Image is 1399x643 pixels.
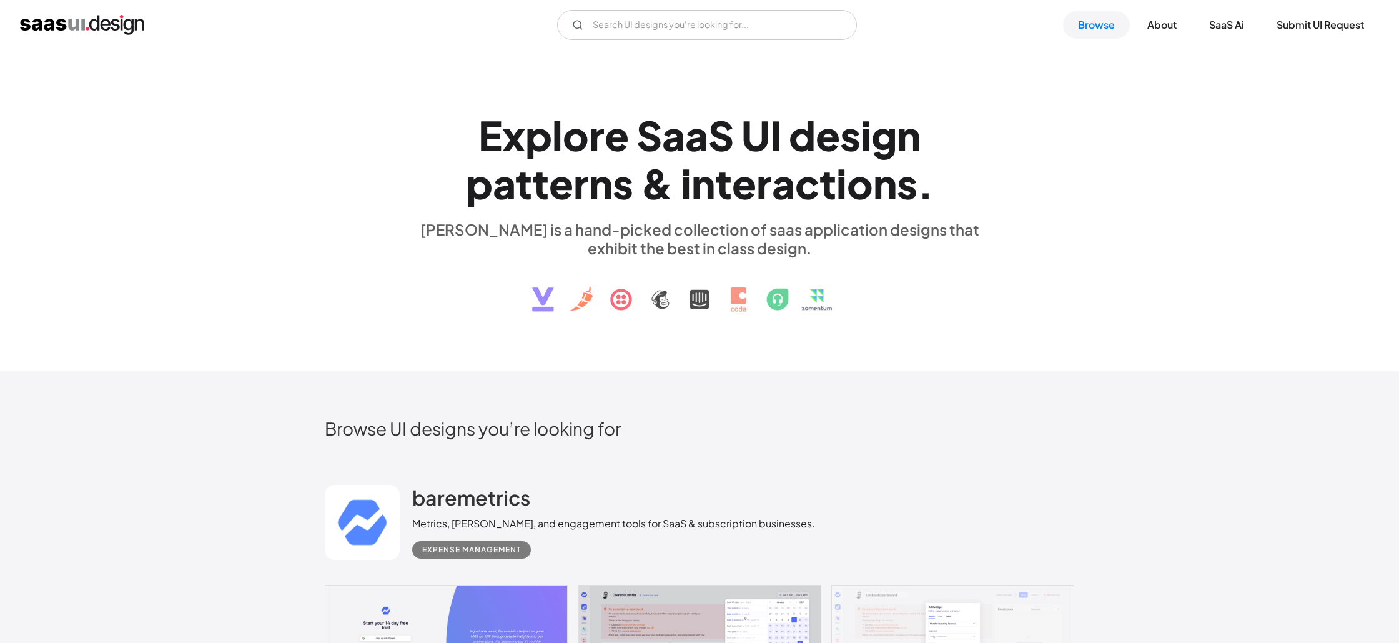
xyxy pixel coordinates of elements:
a: About [1132,11,1192,39]
h2: Browse UI designs you’re looking for [325,417,1074,439]
h2: baremetrics [412,485,530,510]
a: baremetrics [412,485,530,516]
a: Browse [1063,11,1130,39]
img: text, icon, saas logo [510,257,889,322]
div: Expense Management [422,542,521,557]
h1: Explore SaaS UI design patterns & interactions. [412,111,987,207]
div: Metrics, [PERSON_NAME], and engagement tools for SaaS & subscription businesses. [412,516,815,531]
a: Submit UI Request [1262,11,1379,39]
div: [PERSON_NAME] is a hand-picked collection of saas application designs that exhibit the best in cl... [412,220,987,257]
input: Search UI designs you're looking for... [557,10,857,40]
a: SaaS Ai [1194,11,1259,39]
